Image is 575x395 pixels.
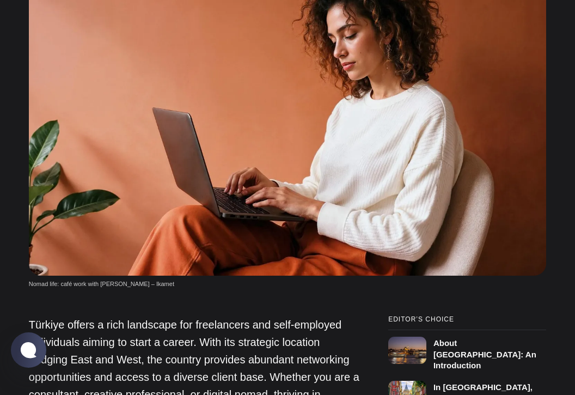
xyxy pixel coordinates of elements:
h3: About [GEOGRAPHIC_DATA]: An Introduction [433,338,536,370]
small: Editor’s Choice [388,316,546,323]
span: Nomad life: café work with [PERSON_NAME] – Ikamet [29,281,174,287]
a: About [GEOGRAPHIC_DATA]: An Introduction [388,330,546,371]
